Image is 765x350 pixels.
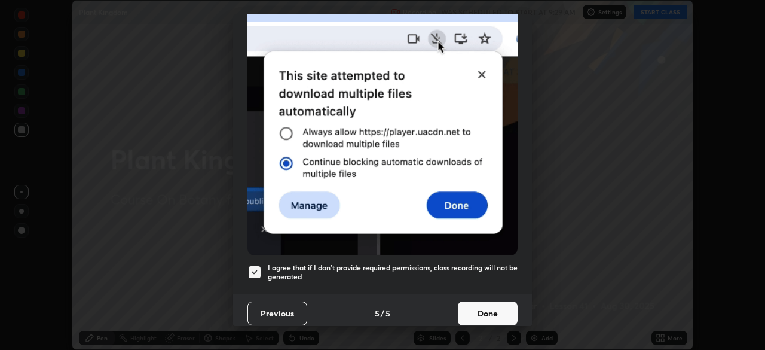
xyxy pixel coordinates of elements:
button: Previous [247,302,307,325]
h4: / [381,307,384,319]
h4: 5 [375,307,380,319]
h4: 5 [385,307,390,319]
button: Done [458,302,518,325]
h5: I agree that if I don't provide required permissions, class recording will not be generated [268,263,518,282]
